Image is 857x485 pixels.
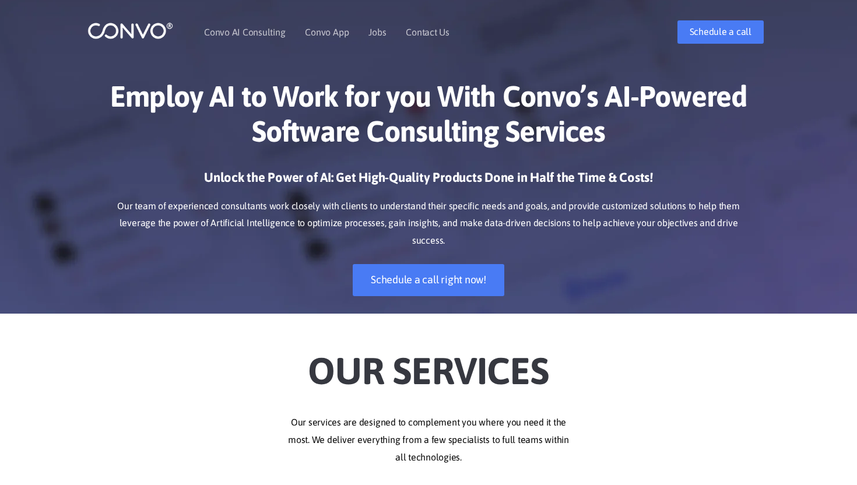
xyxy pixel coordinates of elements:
[105,169,752,195] h3: Unlock the Power of AI: Get High-Quality Products Done in Half the Time & Costs!
[406,27,449,37] a: Contact Us
[305,27,349,37] a: Convo App
[677,20,764,44] a: Schedule a call
[204,27,285,37] a: Convo AI Consulting
[105,79,752,157] h1: Employ AI to Work for you With Convo’s AI-Powered Software Consulting Services
[105,414,752,466] p: Our services are designed to complement you where you need it the most. We deliver everything fro...
[87,22,173,40] img: logo_1.png
[105,198,752,250] p: Our team of experienced consultants work closely with clients to understand their specific needs ...
[353,264,504,296] a: Schedule a call right now!
[105,331,752,396] h2: Our Services
[368,27,386,37] a: Jobs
